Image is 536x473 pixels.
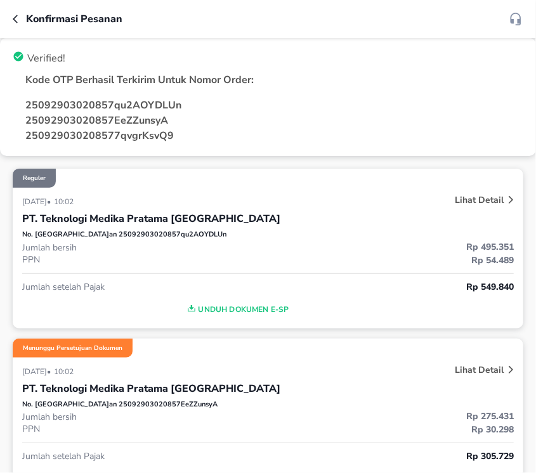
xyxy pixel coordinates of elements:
p: Jumlah bersih [22,411,268,423]
button: Unduh Dokumen e-SP [22,300,451,319]
p: Konfirmasi pesanan [26,11,122,27]
p: 25092903020857qu2AOYDLUn [25,98,523,113]
p: Verified! [27,51,65,66]
p: Jumlah bersih [22,242,268,254]
p: Rp 275.431 [268,410,514,423]
p: Rp 305.729 [268,450,514,463]
p: Lihat Detail [455,364,504,376]
p: 10:02 [54,366,77,377]
p: PPN [22,254,268,266]
p: 250929030208577qvgrKsvQ9 [25,128,523,143]
p: PPN [22,423,268,435]
p: Jumlah setelah Pajak [22,450,268,462]
p: No. [GEOGRAPHIC_DATA]an 25092903020857EeZZunsyA [22,399,218,410]
p: Lihat Detail [455,194,504,206]
p: PT. Teknologi Medika Pratama [GEOGRAPHIC_DATA] [22,211,280,226]
span: Unduh Dokumen e-SP [27,301,446,318]
p: Rp 30.298 [268,423,514,436]
p: Reguler [23,174,46,183]
p: [DATE] • [22,197,54,207]
p: Rp 54.489 [268,254,514,267]
p: Rp 495.351 [268,240,514,254]
p: Rp 549.840 [268,280,514,294]
p: Jumlah setelah Pajak [22,281,268,293]
p: 25092903020857EeZZunsyA [25,113,523,128]
p: Kode OTP Berhasil Terkirim Untuk Nomor Order: [25,72,523,87]
p: [DATE] • [22,366,54,377]
p: No. [GEOGRAPHIC_DATA]an 25092903020857qu2AOYDLUn [22,230,226,240]
p: Menunggu Persetujuan Dokumen [23,344,122,353]
p: PT. Teknologi Medika Pratama [GEOGRAPHIC_DATA] [22,381,280,396]
p: 10:02 [54,197,77,207]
